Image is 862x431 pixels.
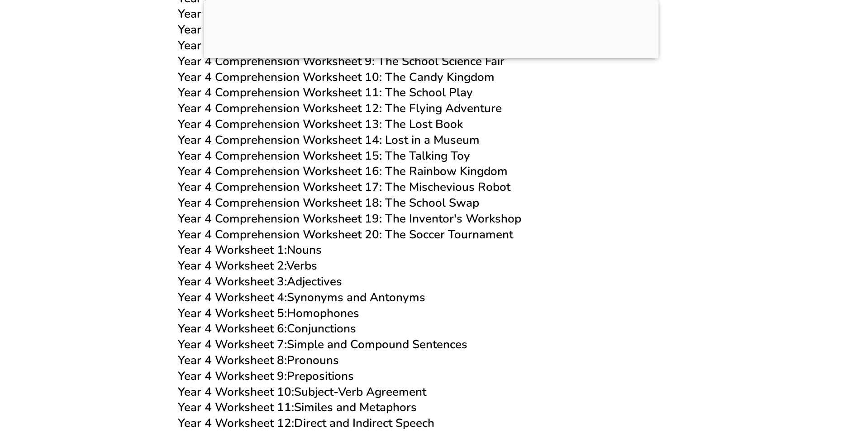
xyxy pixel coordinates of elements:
a: Year 4 Worksheet 1:Nouns [178,242,322,258]
span: Year 4 Worksheet 9: [178,368,287,384]
a: Year 4 Worksheet 7:Simple and Compound Sentences [178,336,467,352]
span: Year 4 Worksheet 10: [178,384,294,400]
a: Year 4 Comprehension Worksheet 19: The Inventor's Workshop [178,211,521,227]
span: Year 4 Worksheet 6: [178,321,287,336]
a: Year 4 Comprehension Worksheet 13: The Lost Book [178,116,463,132]
a: Year 4 Comprehension Worksheet 14: Lost in a Museum [178,132,480,148]
a: Year 4 Comprehension Worksheet 18: The School Swap [178,195,479,211]
a: Year 4 Comprehension Worksheet 8: The Animal Adventure Club [178,38,529,53]
a: Year 4 Comprehension Worksheet 11: The School Play [178,85,473,100]
span: Year 4 Worksheet 1: [178,242,287,258]
iframe: Chat Widget [711,329,862,431]
a: Year 4 Comprehension Worksheet 20: The Soccer Tournament [178,227,513,242]
a: Year 4 Comprehension Worksheet 6: The Magical Treehouse [178,6,502,22]
span: Year 4 Worksheet 11: [178,399,294,415]
span: Year 4 Worksheet 12: [178,415,294,431]
a: Year 4 Comprehension Worksheet 7: The Time Travelling Pen [178,22,509,38]
a: Year 4 Worksheet 11:Similes and Metaphors [178,399,417,415]
a: Year 4 Worksheet 2:Verbs [178,258,317,274]
a: Year 4 Worksheet 3:Adjectives [178,274,342,289]
a: Year 4 Comprehension Worksheet 9: The School Science Fair [178,53,505,69]
span: Year 4 Worksheet 7: [178,336,287,352]
a: Year 4 Worksheet 5:Homophones [178,305,359,321]
a: Year 4 Worksheet 12:Direct and Indirect Speech [178,415,434,431]
a: Year 4 Worksheet 4:Synonyms and Antonyms [178,289,425,305]
a: Year 4 Comprehension Worksheet 17: The Mischevious Robot [178,179,510,195]
a: Year 4 Worksheet 10:Subject-Verb Agreement [178,384,426,400]
a: Year 4 Comprehension Worksheet 15: The Talking Toy [178,148,470,164]
a: Year 4 Comprehension Worksheet 12: The Flying Adventure [178,100,502,116]
span: Year 4 Worksheet 2: [178,258,286,274]
span: Year 4 Worksheet 8: [178,352,287,368]
a: Year 4 Worksheet 6:Conjunctions [178,321,356,336]
span: Year 4 Worksheet 4: [178,289,287,305]
span: Year 4 Worksheet 3: [178,274,287,289]
span: Year 4 Worksheet 5: [178,305,287,321]
a: Year 4 Comprehension Worksheet 10: The Candy Kingdom [178,69,495,85]
a: Year 4 Comprehension Worksheet 16: The Rainbow Kingdom [178,163,508,179]
a: Year 4 Worksheet 8:Pronouns [178,352,339,368]
a: Year 4 Worksheet 9:Prepositions [178,368,354,384]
